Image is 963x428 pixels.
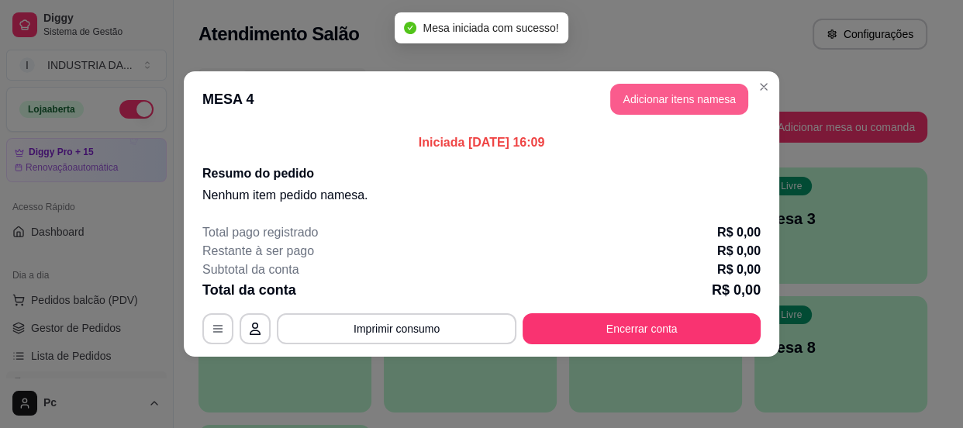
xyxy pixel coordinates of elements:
p: Restante à ser pago [202,242,314,261]
p: R$ 0,00 [717,223,761,242]
p: Subtotal da conta [202,261,299,279]
p: Nenhum item pedido na mesa . [202,186,761,205]
button: Close [751,74,776,99]
p: R$ 0,00 [717,242,761,261]
span: check-circle [404,22,416,34]
p: Total da conta [202,279,296,301]
button: Imprimir consumo [277,313,516,344]
button: Adicionar itens namesa [610,84,748,115]
p: R$ 0,00 [712,279,761,301]
span: Mesa iniciada com sucesso! [423,22,558,34]
button: Encerrar conta [523,313,761,344]
h2: Resumo do pedido [202,164,761,183]
header: MESA 4 [184,71,779,127]
p: Iniciada [DATE] 16:09 [202,133,761,152]
p: R$ 0,00 [717,261,761,279]
p: Total pago registrado [202,223,318,242]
